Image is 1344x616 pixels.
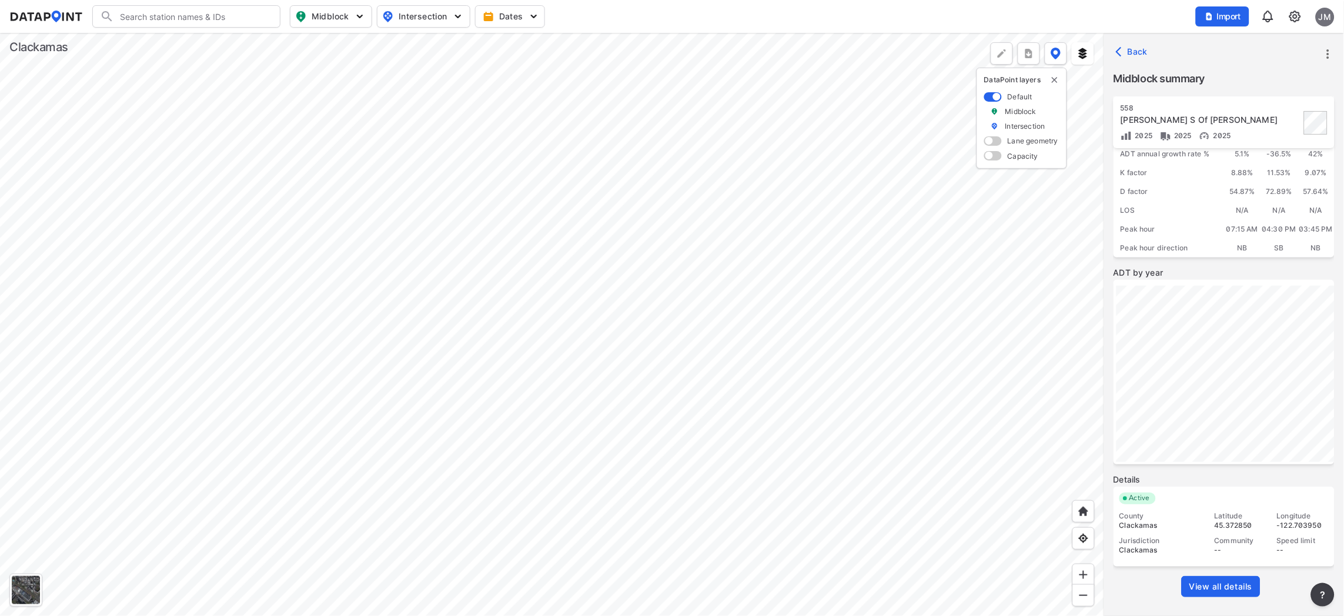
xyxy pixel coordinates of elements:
[1298,182,1335,201] div: 57.64%
[1298,201,1335,220] div: N/A
[1121,130,1132,142] img: Volume count
[1114,267,1335,279] label: ADT by year
[290,5,372,28] button: Midblock
[1215,536,1266,545] div: Community
[1005,106,1037,116] label: Midblock
[1261,145,1298,163] div: -36.5 %
[1121,114,1300,126] div: Stafford Rd S Of Borland
[1072,584,1095,607] div: Zoom out
[1288,9,1302,24] img: cids17cp3yIFEOpj3V8A9qJSH103uA521RftCD4eeui4ksIb+krbm5XvIjxD52OS6NWLn9gAAAAAElFTkSuQmCC
[1114,71,1335,87] label: Midblock summary
[1224,163,1261,182] div: 8.88%
[1121,103,1300,113] div: 558
[1119,511,1204,521] div: County
[1196,11,1255,22] a: Import
[1261,9,1275,24] img: 8A77J+mXikMhHQAAAAASUVORK5CYII=
[114,7,273,26] input: Search
[1132,131,1153,140] span: 2025
[1224,220,1261,239] div: 07:15 AM
[1215,511,1266,521] div: Latitude
[1311,583,1335,607] button: more
[1215,545,1266,555] div: --
[1224,201,1261,220] div: N/A
[528,11,540,22] img: 5YPKRKmlfpI5mqlR8AD95paCi+0kK1fRFDJSaMmawlwaeJcJwk9O2fotCW5ve9gAAAAASUVORK5CYII=
[295,9,365,24] span: Midblock
[1261,239,1298,257] div: SB
[991,42,1013,65] div: Polygon tool
[1160,130,1172,142] img: Vehicle class
[1318,588,1328,602] span: ?
[1261,201,1298,220] div: N/A
[452,11,464,22] img: 5YPKRKmlfpI5mqlR8AD95paCi+0kK1fRFDJSaMmawlwaeJcJwk9O2fotCW5ve9gAAAAASUVORK5CYII=
[475,5,545,28] button: Dates
[377,5,470,28] button: Intersection
[1072,527,1095,550] div: View my location
[1008,136,1058,146] label: Lane geometry
[1224,145,1261,163] div: 5.1 %
[9,574,42,607] div: Toggle basemap
[1205,12,1214,21] img: file_add.62c1e8a2.svg
[1318,44,1338,64] button: more
[1005,121,1045,131] label: Intersection
[1119,536,1204,545] div: Jurisdiction
[1114,182,1224,201] div: D factor
[1277,511,1329,521] div: Longitude
[382,9,463,24] span: Intersection
[1008,92,1032,102] label: Default
[1077,48,1089,59] img: layers.ee07997e.svg
[996,48,1008,59] img: +Dz8AAAAASUVORK5CYII=
[1211,131,1231,140] span: 2025
[1224,239,1261,257] div: NB
[1118,46,1148,58] span: Back
[1114,42,1153,61] button: Back
[1277,545,1329,555] div: --
[1114,145,1224,163] div: ADT annual growth rate %
[991,106,999,116] img: marker_Midblock.5ba75e30.svg
[354,11,366,22] img: 5YPKRKmlfpI5mqlR8AD95paCi+0kK1fRFDJSaMmawlwaeJcJwk9O2fotCW5ve9gAAAAASUVORK5CYII=
[1316,8,1335,26] div: JM
[1114,220,1224,239] div: Peak hour
[1114,239,1224,257] div: Peak hour direction
[1072,42,1094,65] button: External layers
[1119,545,1204,555] div: Clackamas
[1196,6,1249,26] button: Import
[1203,11,1242,22] span: Import
[991,121,999,131] img: marker_Intersection.6861001b.svg
[1078,569,1089,581] img: ZvzfEJKXnyWIrJytrsY285QMwk63cM6Drc+sIAAAAASUVORK5CYII=
[1050,75,1059,85] button: delete
[1051,48,1061,59] img: data-point-layers.37681fc9.svg
[1277,521,1329,530] div: -122.703950
[1172,131,1192,140] span: 2025
[1018,42,1040,65] button: more
[294,9,308,24] img: map_pin_mid.602f9df1.svg
[1224,182,1261,201] div: 54.87%
[1114,474,1335,486] label: Details
[485,11,537,22] span: Dates
[1298,163,1335,182] div: 9.07%
[1078,533,1089,544] img: zeq5HYn9AnE9l6UmnFLPAAAAAElFTkSuQmCC
[1298,239,1335,257] div: NB
[1078,505,1089,517] img: +XpAUvaXAN7GudzAAAAAElFTkSuQmCC
[1189,581,1253,592] span: View all details
[381,9,395,24] img: map_pin_int.54838e6b.svg
[1261,163,1298,182] div: 11.53%
[1008,151,1038,161] label: Capacity
[1125,493,1156,504] span: Active
[1114,163,1224,182] div: K factor
[1261,220,1298,239] div: 04:30 PM
[1298,220,1335,239] div: 03:45 PM
[9,11,83,22] img: dataPointLogo.9353c09d.svg
[1078,590,1089,601] img: MAAAAAElFTkSuQmCC
[1119,521,1204,530] div: Clackamas
[9,39,68,55] div: Clackamas
[1298,145,1335,163] div: 42 %
[984,75,1059,85] p: DataPoint layers
[1050,75,1059,85] img: close-external-leyer.3061a1c7.svg
[1215,521,1266,530] div: 45.372850
[1199,130,1211,142] img: Vehicle speed
[1261,182,1298,201] div: 72.89%
[483,11,494,22] img: calendar-gold.39a51dde.svg
[1114,201,1224,220] div: LOS
[1277,536,1329,545] div: Speed limit
[1023,48,1035,59] img: xqJnZQTG2JQi0x5lvmkeSNbbgIiQD62bqHG8IfrOzanD0FsRdYrij6fAAAAAElFTkSuQmCC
